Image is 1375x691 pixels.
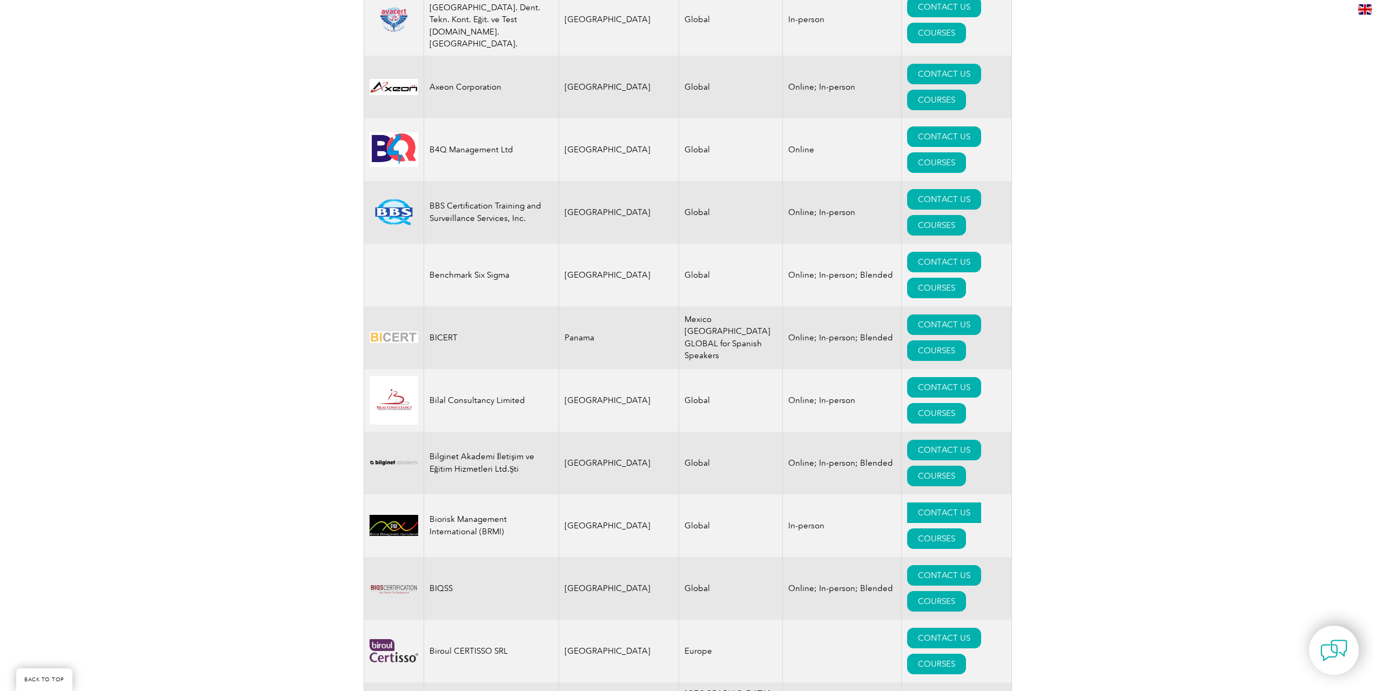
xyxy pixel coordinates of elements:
[370,199,418,225] img: 81a8cf56-15af-ea11-a812-000d3a79722d-logo.png
[424,244,559,306] td: Benchmark Six Sigma
[424,494,559,557] td: Biorisk Management International (BRMI)
[783,432,902,494] td: Online; In-person; Blended
[370,515,418,536] img: d01771b9-0638-ef11-a316-00224812a81c-logo.jpg
[679,432,783,494] td: Global
[783,244,902,306] td: Online; In-person; Blended
[679,181,783,244] td: Global
[559,306,679,369] td: Panama
[907,23,966,43] a: COURSES
[370,564,418,613] img: 13dcf6a5-49c1-ed11-b597-0022481565fd-logo.png
[783,56,902,118] td: Online; In-person
[907,502,981,523] a: CONTACT US
[679,244,783,306] td: Global
[783,557,902,620] td: Online; In-person; Blended
[907,340,966,361] a: COURSES
[679,306,783,369] td: Mexico [GEOGRAPHIC_DATA] GLOBAL for Spanish Speakers
[679,557,783,620] td: Global
[1358,4,1372,15] img: en
[559,369,679,432] td: [GEOGRAPHIC_DATA]
[679,369,783,432] td: Global
[679,118,783,181] td: Global
[907,654,966,674] a: COURSES
[783,181,902,244] td: Online; In-person
[370,6,418,33] img: 815efeab-5b6f-eb11-a812-00224815377e-logo.png
[559,432,679,494] td: [GEOGRAPHIC_DATA]
[424,369,559,432] td: Bilal Consultancy Limited
[907,591,966,612] a: COURSES
[907,189,981,210] a: CONTACT US
[907,314,981,335] a: CONTACT US
[559,620,679,682] td: [GEOGRAPHIC_DATA]
[370,450,418,476] img: a1985bb7-a6fe-eb11-94ef-002248181dbe-logo.png
[424,557,559,620] td: BIQSS
[370,324,418,351] img: d424547b-a6e0-e911-a812-000d3a795b83-logo.png
[370,639,418,662] img: 48480d59-8fd2-ef11-a72f-002248108aed-logo.png
[783,306,902,369] td: Online; In-person; Blended
[559,244,679,306] td: [GEOGRAPHIC_DATA]
[424,432,559,494] td: Bilginet Akademi İletişim ve Eğitim Hizmetleri Ltd.Şti
[907,403,966,424] a: COURSES
[559,557,679,620] td: [GEOGRAPHIC_DATA]
[907,466,966,486] a: COURSES
[424,56,559,118] td: Axeon Corporation
[679,56,783,118] td: Global
[559,494,679,557] td: [GEOGRAPHIC_DATA]
[783,118,902,181] td: Online
[370,376,418,425] img: 2f91f213-be97-eb11-b1ac-00224815388c-logo.jpg
[424,306,559,369] td: BICERT
[907,215,966,236] a: COURSES
[559,56,679,118] td: [GEOGRAPHIC_DATA]
[1320,637,1347,664] img: contact-chat.png
[907,377,981,398] a: CONTACT US
[424,181,559,244] td: BBS Certification Training and Surveillance Services, Inc.
[679,620,783,682] td: Europe
[424,118,559,181] td: B4Q Management Ltd
[16,668,72,691] a: BACK TO TOP
[559,118,679,181] td: [GEOGRAPHIC_DATA]
[907,565,981,586] a: CONTACT US
[424,620,559,682] td: Biroul CERTISSO SRL
[783,494,902,557] td: In-person
[907,64,981,84] a: CONTACT US
[907,252,981,272] a: CONTACT US
[907,628,981,648] a: CONTACT US
[907,528,966,549] a: COURSES
[907,278,966,298] a: COURSES
[907,126,981,147] a: CONTACT US
[370,79,418,95] img: 28820fe6-db04-ea11-a811-000d3a793f32-logo.jpg
[907,152,966,173] a: COURSES
[907,440,981,460] a: CONTACT US
[559,181,679,244] td: [GEOGRAPHIC_DATA]
[679,494,783,557] td: Global
[907,90,966,110] a: COURSES
[783,369,902,432] td: Online; In-person
[370,132,418,167] img: 9db4b902-10da-eb11-bacb-002248158a6d-logo.jpg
